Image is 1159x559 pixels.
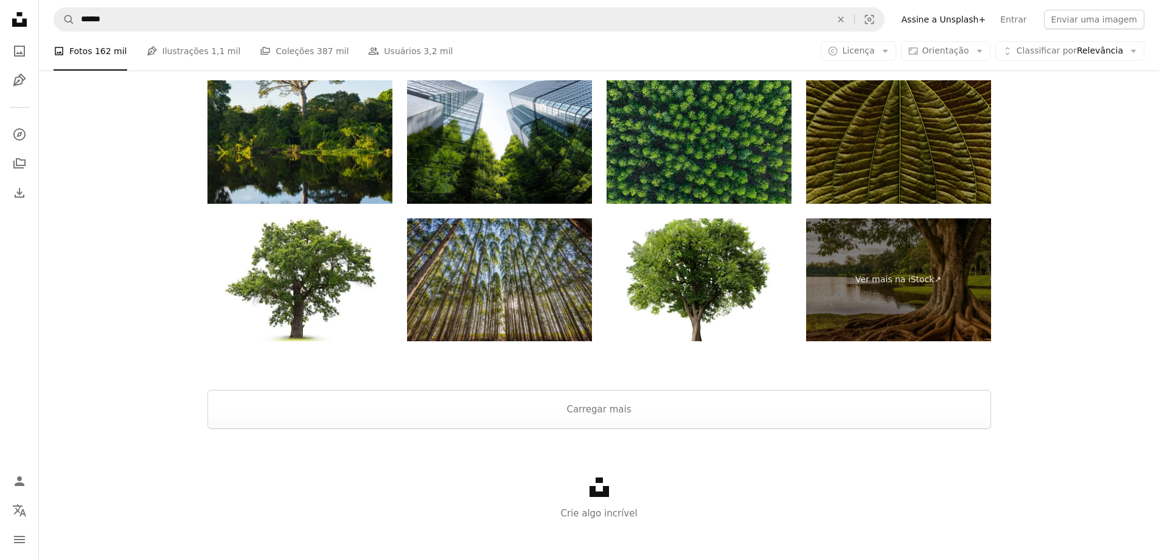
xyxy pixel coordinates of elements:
[922,46,969,55] span: Orientação
[211,44,240,58] span: 1,1 mil
[7,498,32,523] button: Idioma
[842,46,874,55] span: Licença
[806,80,991,204] img: Close up of a green leaf.
[423,44,453,58] span: 3,2 mil
[855,8,884,31] button: Pesquisa visual
[894,10,994,29] a: Assine a Unsplash+
[7,527,32,552] button: Menu
[39,506,1159,521] p: Crie algo incrível
[407,80,592,204] img: Green building concept
[7,469,32,493] a: Entrar / Cadastrar-se
[7,151,32,176] a: Coleções
[901,41,990,61] button: Orientação
[54,8,75,31] button: Pesquise na Unsplash
[207,80,392,204] img: Uma árvore roubando o show na floresta tropical
[993,10,1034,29] a: Entrar
[260,32,349,71] a: Coleções 387 mil
[1044,10,1144,29] button: Enviar uma imagem
[995,41,1144,61] button: Classificar porRelevância
[7,7,32,34] a: Início — Unsplash
[7,181,32,205] a: Histórico de downloads
[54,7,885,32] form: Pesquise conteúdo visual em todo o site
[607,80,792,204] img: Vista de 90 graus da plantação de eucalipto
[821,41,896,61] button: Licença
[7,68,32,92] a: Ilustrações
[1017,45,1123,57] span: Relevância
[806,218,991,342] a: Ver mais na iStock↗
[207,218,392,342] img: Oak Tree
[1017,46,1077,55] span: Classificar por
[7,122,32,147] a: Explorar
[607,218,792,342] img: Árvore de maçã
[407,218,592,342] img: Plantação de eucalipto para a indústria madeireira no interior do Brasil.
[7,39,32,63] a: Fotos
[147,32,241,71] a: Ilustrações 1,1 mil
[207,390,991,429] button: Carregar mais
[368,32,453,71] a: Usuários 3,2 mil
[827,8,854,31] button: Limpar
[317,44,349,58] span: 387 mil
